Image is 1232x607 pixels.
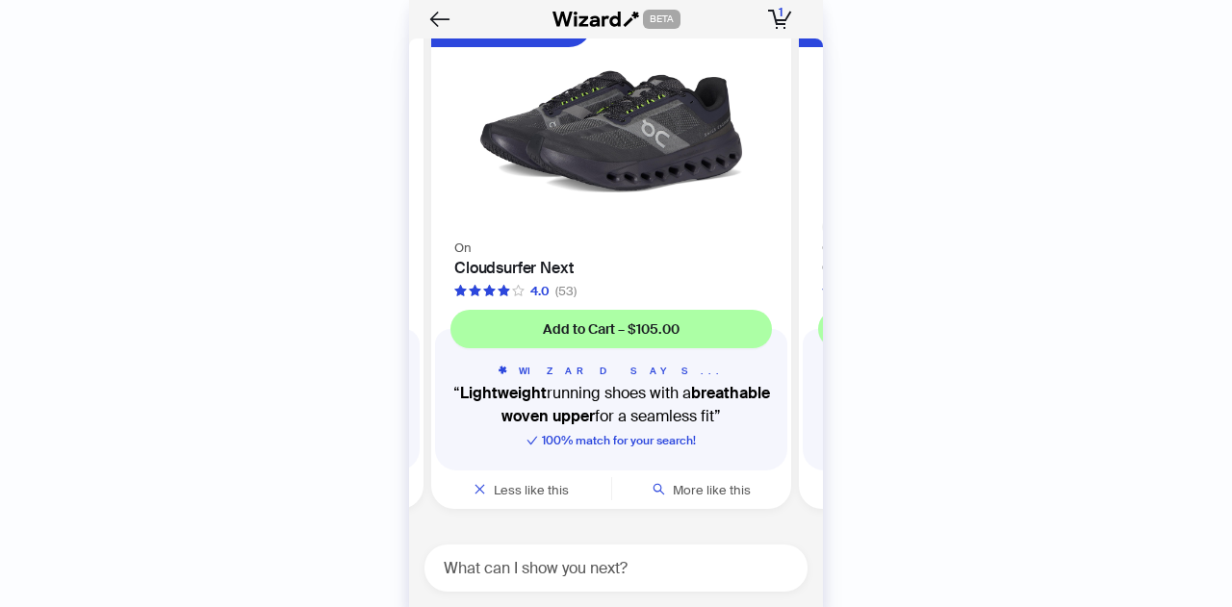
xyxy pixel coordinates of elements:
[822,240,839,256] span: On
[483,285,496,297] span: star
[822,285,834,297] span: star
[450,364,772,378] h5: WIZARD SAYS...
[822,282,916,301] div: 3.9 out of 5 stars
[526,433,696,448] span: 100 % match for your search!
[799,218,1159,236] div: + 3
[460,383,547,403] b: Lightweight
[779,5,783,20] span: 1
[469,285,481,297] span: star
[454,282,550,301] div: 4.0 out of 5 stars
[450,310,772,348] button: Add to Cart – $105.00
[543,320,680,338] span: Add to Cart – $105.00
[810,20,1147,207] img: Cloudmonster
[494,482,569,498] span: Less like this
[818,382,1140,428] q: Running shoes with and an for energetic rides
[454,240,472,256] span: On
[443,20,780,224] img: Cloudsurfer Next
[555,282,577,301] div: (53)
[822,259,1136,277] h4: Cloudmonster
[431,470,611,509] button: Less like this
[673,482,751,498] span: More like this
[612,470,792,509] button: More like this
[501,383,770,426] b: breathable woven upper
[818,364,1140,378] h5: WIZARD SAYS...
[498,285,510,297] span: star
[530,282,550,301] div: 4.0
[653,483,665,495] span: search
[526,435,538,446] span: check
[454,259,768,277] h4: Cloudsurfer Next
[454,285,467,297] span: star
[512,285,525,297] span: star
[450,382,772,428] q: running shoes with a for a seamless fit
[474,483,486,495] span: close
[424,4,455,35] button: Back
[643,10,680,29] span: BETA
